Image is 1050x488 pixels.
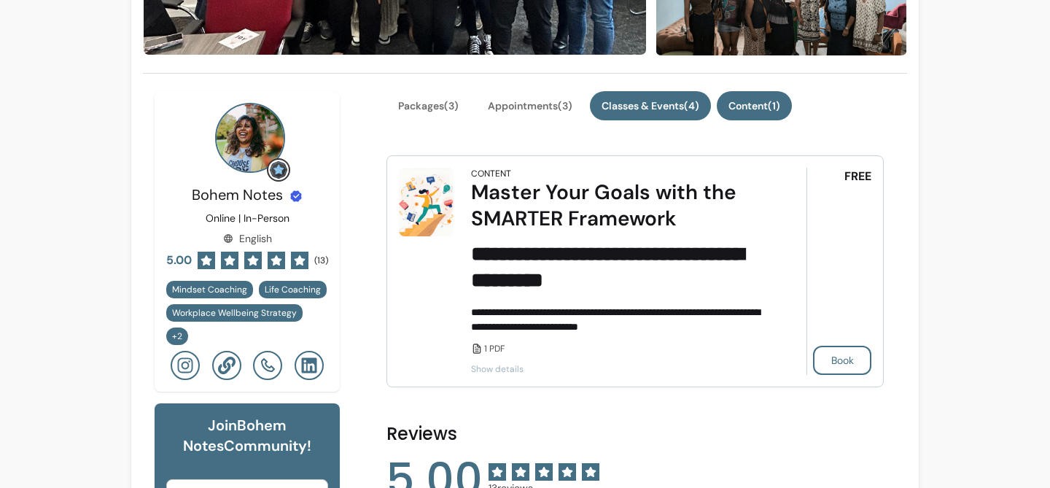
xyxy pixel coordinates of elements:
div: English [223,231,272,246]
button: Appointments(3) [476,91,584,120]
img: Provider image [215,103,285,173]
div: FREE [806,168,871,375]
span: 5.00 [166,252,192,269]
button: Content(1) [717,91,792,120]
span: Show details [471,363,766,375]
span: + 2 [169,330,185,342]
div: Master Your Goals with the SMARTER Framework [471,179,766,232]
h2: Reviews [386,422,884,446]
span: Bohem Notes [192,185,283,204]
span: Mindset Coaching [172,284,247,295]
span: Workplace Wellbeing Strategy [172,307,297,319]
img: Master Your Goals with the SMARTER Framework [399,168,454,236]
div: Content [471,168,511,179]
img: Grow [270,161,287,179]
span: Life Coaching [265,284,321,295]
p: Online | In-Person [206,211,289,225]
div: 1 PDF [471,343,766,355]
button: Packages(3) [386,91,470,120]
button: Book [813,346,871,375]
button: Classes & Events(4) [590,91,711,120]
span: ( 13 ) [314,255,328,266]
h6: Join Bohem Notes Community! [166,415,328,456]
